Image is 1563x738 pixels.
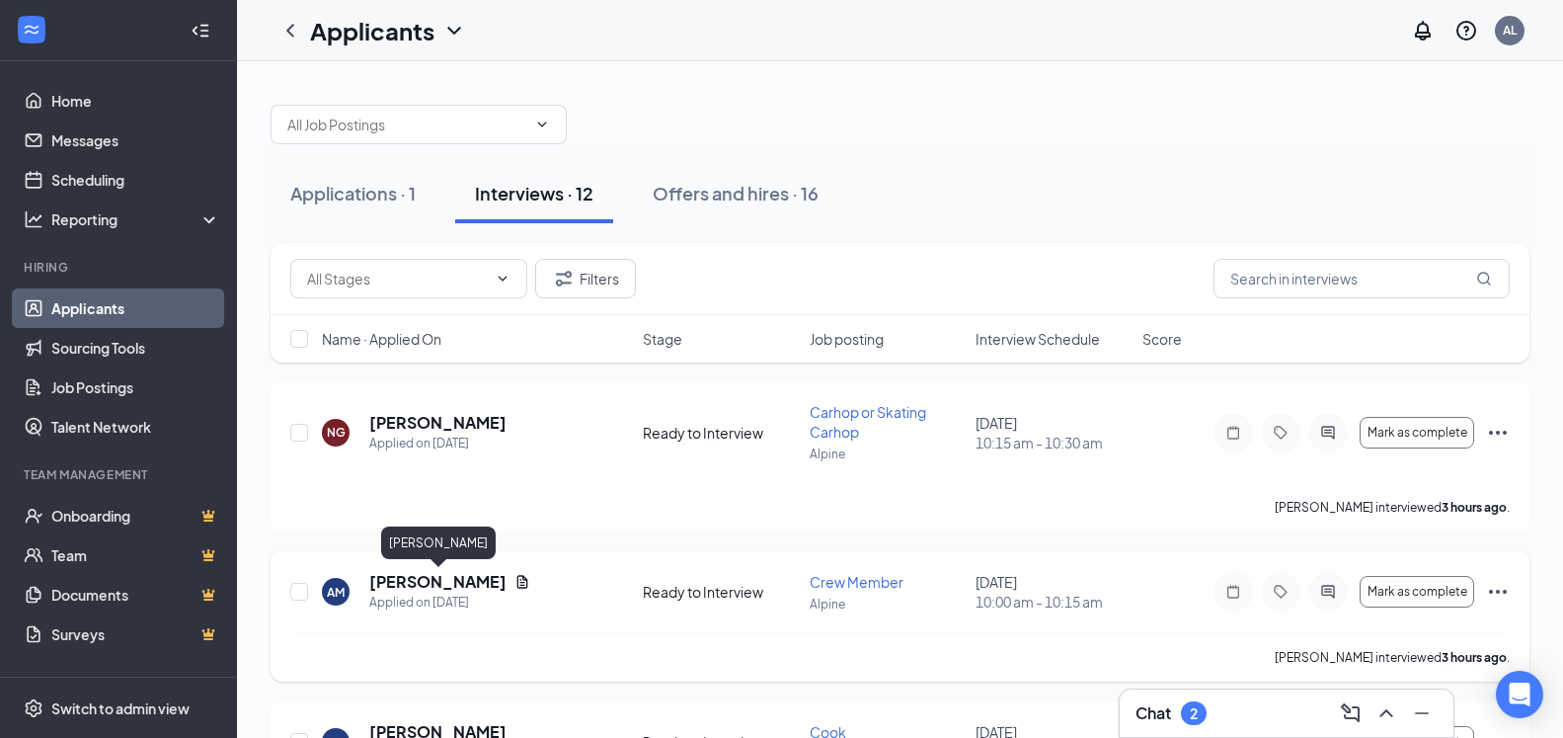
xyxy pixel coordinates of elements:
p: [PERSON_NAME] interviewed . [1275,499,1510,516]
svg: Minimize [1410,701,1434,725]
svg: Analysis [24,209,43,229]
div: Reporting [51,209,221,229]
a: SurveysCrown [51,615,220,654]
span: Mark as complete [1368,426,1467,440]
button: Mark as complete [1360,417,1474,449]
svg: Collapse [191,21,210,41]
span: Score [1142,329,1182,349]
svg: MagnifyingGlass [1476,271,1492,287]
div: Hiring [24,259,216,276]
button: ChevronUp [1370,697,1402,729]
span: Crew Member [810,573,903,591]
svg: ChevronDown [534,117,550,132]
div: Applied on [DATE] [369,593,530,613]
div: Team Management [24,466,216,483]
b: 3 hours ago [1442,650,1507,665]
p: Alpine [810,446,965,462]
svg: ChevronDown [495,271,510,287]
button: Mark as complete [1360,576,1474,608]
button: Minimize [1406,697,1438,729]
div: Payroll [24,674,216,691]
div: Switch to admin view [51,698,190,718]
a: Messages [51,121,220,160]
span: Interview Schedule [976,329,1100,349]
div: [DATE] [976,572,1131,612]
svg: QuestionInfo [1454,19,1478,42]
h5: [PERSON_NAME] [369,571,507,593]
svg: Tag [1269,425,1292,441]
svg: Note [1221,425,1245,441]
span: 10:00 am - 10:15 am [976,592,1131,612]
h1: Applicants [310,14,434,47]
svg: ChevronDown [442,19,466,42]
span: Carhop or Skating Carhop [810,403,926,441]
b: 3 hours ago [1442,500,1507,515]
input: All Stages [307,268,487,289]
span: 10:15 am - 10:30 am [976,433,1131,452]
a: Scheduling [51,160,220,200]
h5: [PERSON_NAME] [369,412,507,434]
span: Job posting [810,329,884,349]
svg: Ellipses [1486,421,1510,445]
div: 2 [1190,705,1198,722]
div: Offers and hires · 16 [653,181,819,205]
span: Stage [643,329,682,349]
svg: Tag [1269,584,1292,600]
a: DocumentsCrown [51,575,220,615]
div: NG [327,424,346,441]
svg: Notifications [1411,19,1435,42]
a: TeamCrown [51,535,220,575]
div: Applications · 1 [290,181,416,205]
a: Sourcing Tools [51,328,220,368]
div: Open Intercom Messenger [1496,671,1543,718]
button: ComposeMessage [1335,697,1367,729]
a: Talent Network [51,407,220,447]
div: Applied on [DATE] [369,434,507,453]
svg: Document [514,574,530,590]
h3: Chat [1135,702,1171,724]
span: Mark as complete [1368,585,1467,599]
input: All Job Postings [287,114,526,135]
div: Ready to Interview [643,582,798,602]
svg: Note [1221,584,1245,600]
div: AL [1503,22,1517,39]
svg: Settings [24,698,43,718]
a: OnboardingCrown [51,496,220,535]
a: Job Postings [51,368,220,407]
p: [PERSON_NAME] interviewed . [1275,649,1510,666]
p: Alpine [810,596,965,613]
svg: ChevronUp [1374,701,1398,725]
div: AM [327,584,345,601]
svg: ComposeMessage [1339,701,1363,725]
button: Filter Filters [535,259,636,298]
svg: ChevronLeft [278,19,302,42]
svg: WorkstreamLogo [22,20,41,40]
div: [PERSON_NAME] [381,527,496,559]
svg: Ellipses [1486,580,1510,604]
input: Search in interviews [1213,259,1510,298]
div: Interviews · 12 [475,181,593,205]
div: Ready to Interview [643,423,798,443]
a: Applicants [51,288,220,328]
span: Name · Applied On [322,329,441,349]
a: Home [51,81,220,121]
svg: Filter [552,267,576,290]
div: [DATE] [976,413,1131,452]
svg: ActiveChat [1316,425,1340,441]
svg: ActiveChat [1316,584,1340,600]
